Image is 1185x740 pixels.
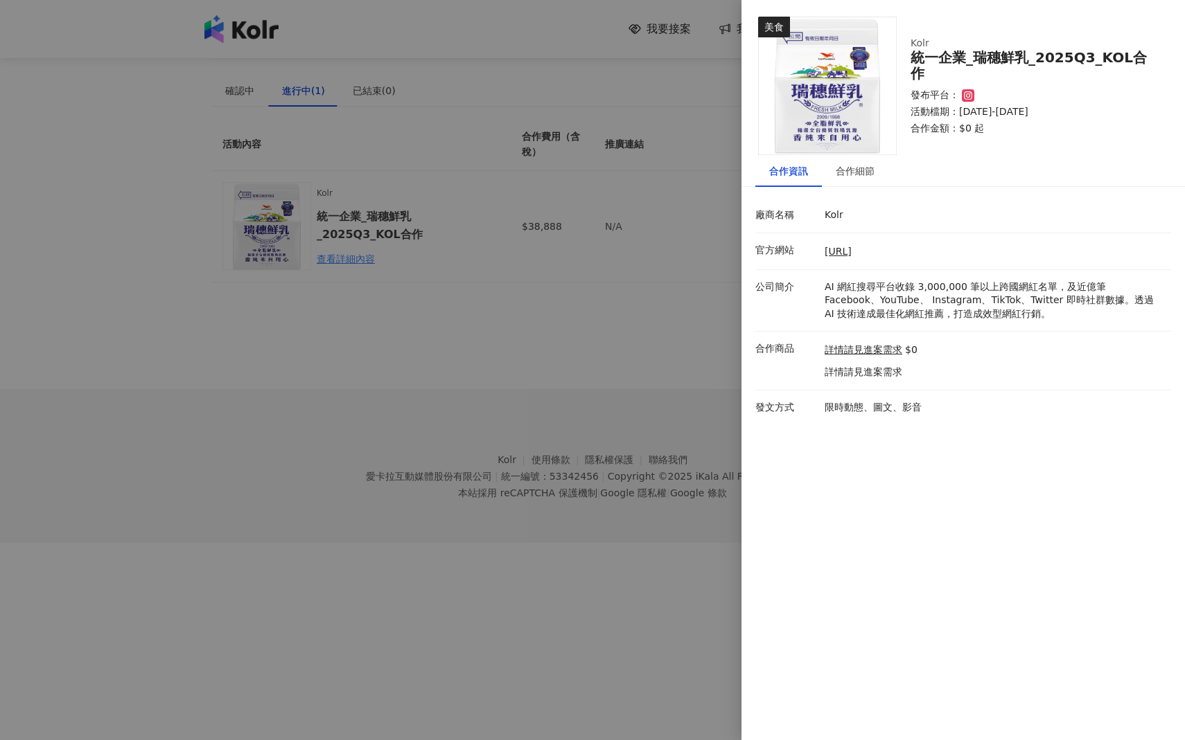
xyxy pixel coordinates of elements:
[755,401,818,415] p: 發文方式
[825,246,852,257] a: [URL]
[911,89,959,102] p: 發布平台：
[911,50,1155,82] div: 統一企業_瑞穗鮮乳_2025Q3_KOL合作
[911,122,1155,136] p: 合作金額： $0 起
[755,280,818,294] p: 公司簡介
[911,37,1132,51] div: Kolr
[911,105,1155,119] p: 活動檔期：[DATE]-[DATE]
[825,208,1164,222] p: Kolr
[825,280,1164,321] p: AI 網紅搜尋平台收錄 3,000,000 筆以上跨國網紅名單，及近億筆 Facebook、YouTube、 Instagram、TikTok、Twitter 即時社群數據。透過 AI 技術達成...
[825,401,1164,415] p: 限時動態、圖文、影音
[825,366,918,379] p: 詳情請見進案需求
[769,163,808,179] div: 合作資訊
[825,343,902,357] a: 詳情請見進案需求
[755,208,818,222] p: 廠商名稱
[755,244,818,258] p: 官方網站
[836,163,875,179] div: 合作細節
[758,17,897,155] img: 詳情請見進案需求
[905,343,918,357] p: $0
[755,342,818,356] p: 合作商品
[758,17,790,37] div: 美食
